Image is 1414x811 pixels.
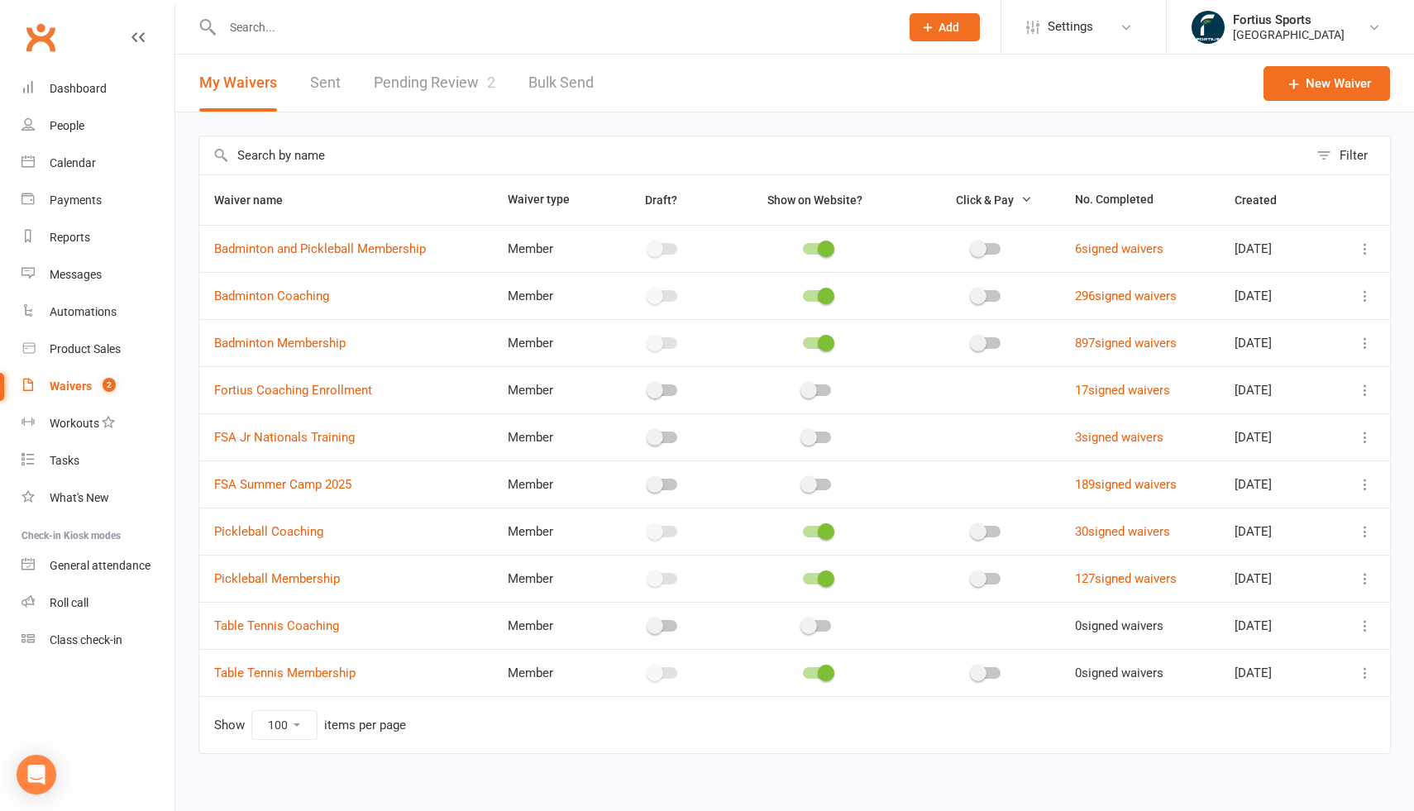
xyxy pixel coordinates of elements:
div: Open Intercom Messenger [17,755,56,794]
a: Table Tennis Coaching [214,618,339,633]
td: Member [493,366,604,413]
div: Filter [1340,146,1368,165]
div: Class check-in [50,633,122,646]
div: Product Sales [50,342,121,355]
span: Created [1235,193,1295,207]
td: Member [493,460,604,508]
th: Waiver type [493,175,604,225]
div: Roll call [50,596,88,609]
div: People [50,119,84,132]
a: Roll call [21,584,174,622]
td: Member [493,319,604,366]
td: [DATE] [1220,413,1330,460]
a: General attendance kiosk mode [21,547,174,584]
a: Clubworx [20,17,61,58]
span: 2 [487,74,495,91]
span: Show on Website? [767,193,862,207]
td: [DATE] [1220,508,1330,555]
input: Search... [217,16,888,39]
a: Fortius Coaching Enrollment [214,383,372,398]
a: 189signed waivers [1075,477,1177,492]
td: [DATE] [1220,225,1330,272]
a: Badminton Membership [214,336,346,351]
td: [DATE] [1220,602,1330,649]
td: Member [493,508,604,555]
button: Draft? [630,190,695,210]
div: items per page [324,718,406,732]
a: Calendar [21,145,174,182]
button: Waiver name [214,190,301,210]
a: Pending Review2 [374,55,495,112]
a: 17signed waivers [1075,383,1170,398]
button: Click & Pay [941,190,1032,210]
div: Dashboard [50,82,107,95]
span: Settings [1048,8,1093,45]
span: Add [939,21,959,34]
span: Draft? [645,193,677,207]
a: Bulk Send [528,55,594,112]
div: Workouts [50,417,99,430]
td: Member [493,649,604,696]
div: Calendar [50,156,96,169]
a: Automations [21,293,174,331]
div: General attendance [50,559,150,572]
div: Reports [50,231,90,244]
a: Badminton Coaching [214,289,329,303]
a: Badminton and Pickleball Membership [214,241,426,256]
a: Waivers 2 [21,368,174,405]
button: Show on Website? [752,190,881,210]
a: FSA Jr Nationals Training [214,430,355,445]
div: What's New [50,491,109,504]
div: Fortius Sports [1233,12,1345,27]
span: 2 [103,378,116,392]
img: thumb_image1743802567.png [1192,11,1225,44]
span: 0 signed waivers [1075,618,1163,633]
td: Member [493,602,604,649]
a: Table Tennis Membership [214,665,356,680]
a: 6signed waivers [1075,241,1163,256]
a: Messages [21,256,174,293]
a: Payments [21,182,174,219]
div: Tasks [50,454,79,467]
button: Created [1235,190,1295,210]
td: [DATE] [1220,319,1330,366]
a: Tasks [21,442,174,479]
a: 30signed waivers [1075,524,1170,539]
td: Member [493,555,604,602]
input: Search by name [199,136,1308,174]
span: 0 signed waivers [1075,665,1163,680]
button: My Waivers [199,55,277,112]
button: Filter [1308,136,1390,174]
a: People [21,107,174,145]
a: FSA Summer Camp 2025 [214,477,351,492]
span: Waiver name [214,193,301,207]
button: Add [910,13,980,41]
a: Dashboard [21,70,174,107]
div: Automations [50,305,117,318]
a: What's New [21,479,174,517]
a: New Waiver [1264,66,1390,101]
span: Click & Pay [956,193,1014,207]
a: 897signed waivers [1075,336,1177,351]
th: No. Completed [1060,175,1221,225]
a: Product Sales [21,331,174,368]
a: Sent [310,55,341,112]
td: [DATE] [1220,460,1330,508]
td: Member [493,413,604,460]
a: Workouts [21,405,174,442]
a: Reports [21,219,174,256]
td: Member [493,272,604,319]
a: Class kiosk mode [21,622,174,659]
td: [DATE] [1220,649,1330,696]
div: Messages [50,268,102,281]
div: Show [214,710,406,740]
a: 3signed waivers [1075,430,1163,445]
a: Pickleball Membership [214,571,340,586]
div: Waivers [50,379,92,393]
a: Pickleball Coaching [214,524,323,539]
td: Member [493,225,604,272]
div: Payments [50,193,102,207]
a: 296signed waivers [1075,289,1177,303]
td: [DATE] [1220,272,1330,319]
a: 127signed waivers [1075,571,1177,586]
